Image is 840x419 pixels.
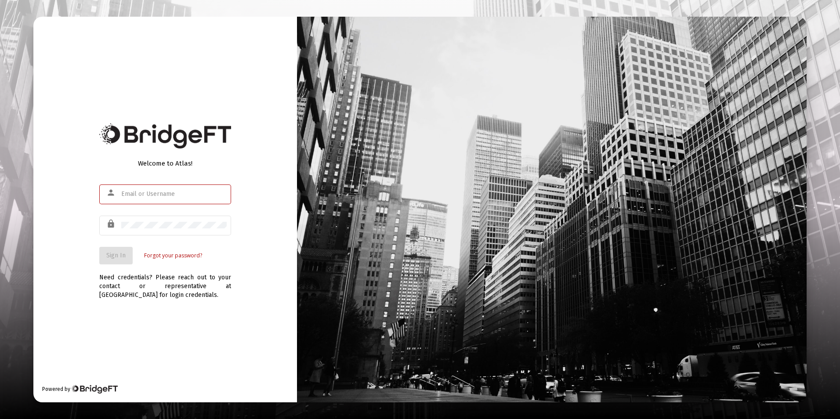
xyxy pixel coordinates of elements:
[99,159,231,168] div: Welcome to Atlas!
[144,251,202,260] a: Forgot your password?
[42,385,117,394] div: Powered by
[106,219,117,229] mat-icon: lock
[99,247,133,264] button: Sign In
[106,252,126,259] span: Sign In
[71,385,117,394] img: Bridge Financial Technology Logo
[121,191,227,198] input: Email or Username
[99,123,231,148] img: Bridge Financial Technology Logo
[106,188,117,198] mat-icon: person
[99,264,231,300] div: Need credentials? Please reach out to your contact or representative at [GEOGRAPHIC_DATA] for log...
